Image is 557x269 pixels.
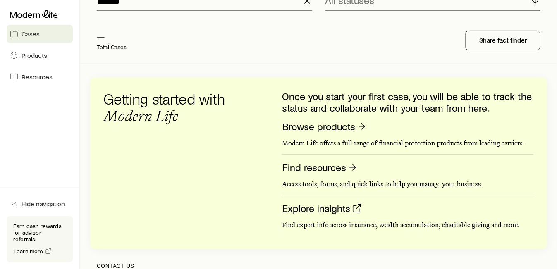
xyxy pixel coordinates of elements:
[22,51,47,60] span: Products
[282,90,534,114] p: Once you start your first case, you will be able to track the status and collaborate with your te...
[282,161,358,174] a: Find resources
[466,31,540,50] button: Share fact finder
[97,44,127,50] p: Total Cases
[479,36,527,44] p: Share fact finder
[282,180,534,188] p: Access tools, forms, and quick links to help you manage your business.
[103,107,178,125] span: Modern Life
[282,139,534,148] p: Modern Life offers a full range of financial protection products from leading carriers.
[282,120,367,133] a: Browse products
[22,200,65,208] span: Hide navigation
[282,202,362,215] a: Explore insights
[14,248,43,254] span: Learn more
[103,90,236,124] h3: Getting started with
[7,68,73,86] a: Resources
[97,31,127,42] p: —
[7,46,73,64] a: Products
[22,30,40,38] span: Cases
[282,221,534,229] p: Find expert info across insurance, wealth accumulation, charitable giving and more.
[7,216,73,262] div: Earn cash rewards for advisor referrals.Learn more
[7,195,73,213] button: Hide navigation
[13,223,66,243] p: Earn cash rewards for advisor referrals.
[22,73,53,81] span: Resources
[97,262,540,269] p: Contact us
[7,25,73,43] a: Cases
